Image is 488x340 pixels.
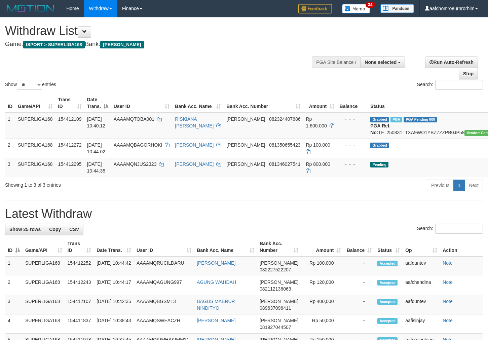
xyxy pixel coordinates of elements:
th: Trans ID: activate to sort column ascending [55,93,84,113]
td: Rp 400,000 [301,295,344,314]
div: - - - [340,142,365,148]
span: Copy 082227522207 to clipboard [260,267,291,272]
span: [PERSON_NAME] [260,260,298,266]
span: [PERSON_NAME] [226,142,265,148]
th: Bank Acc. Number: activate to sort column ascending [257,237,301,257]
span: Show 25 rows [9,227,41,232]
a: [PERSON_NAME] [197,260,235,266]
span: Copy 089637096411 to clipboard [260,305,291,311]
td: AAAAMQSWEACZH [134,314,194,334]
a: 1 [453,180,465,191]
td: [DATE] 10:44:17 [94,276,134,295]
span: PGA Pending [404,117,437,122]
a: Next [464,180,483,191]
th: Bank Acc. Name: activate to sort column ascending [194,237,257,257]
td: 1 [5,113,15,139]
td: - [344,276,375,295]
td: aafduntev [403,295,440,314]
th: Op: activate to sort column ascending [403,237,440,257]
td: SUPERLIGA168 [23,257,65,276]
span: Copy [49,227,61,232]
td: AAAAMQRUCILDARU [134,257,194,276]
div: PGA Site Balance / [312,56,360,68]
span: Grabbed [370,117,389,122]
label: Search: [417,224,483,234]
td: 154412252 [65,257,94,276]
a: Show 25 rows [5,224,45,235]
td: [DATE] 10:42:35 [94,295,134,314]
span: Rp 800.000 [306,161,330,167]
a: Note [443,299,453,304]
span: Copy 081346027541 to clipboard [269,161,300,167]
img: Feedback.jpg [298,4,332,13]
td: 1 [5,257,23,276]
th: User ID: activate to sort column ascending [111,93,172,113]
span: Rp 100.000 [306,142,330,148]
td: aafchendina [403,276,440,295]
span: 34 [366,2,375,8]
td: Rp 50,000 [301,314,344,334]
td: SUPERLIGA168 [15,158,55,177]
th: Amount: activate to sort column ascending [303,93,337,113]
th: Amount: activate to sort column ascending [301,237,344,257]
a: Note [443,260,453,266]
label: Search: [417,80,483,90]
span: [DATE] 10:40:12 [87,116,106,128]
img: MOTION_logo.png [5,3,56,13]
button: None selected [360,56,405,68]
th: ID: activate to sort column descending [5,237,23,257]
td: 2 [5,139,15,158]
td: aafduntev [403,257,440,276]
select: Showentries [17,80,42,90]
a: Note [443,279,453,285]
th: Bank Acc. Number: activate to sort column ascending [224,93,303,113]
span: [PERSON_NAME] [260,299,298,304]
a: [PERSON_NAME] [175,161,214,167]
span: Copy 082112136063 to clipboard [260,286,291,292]
th: Date Trans.: activate to sort column ascending [94,237,134,257]
span: Marked by aafounsreynich [390,117,402,122]
span: Copy 081350655423 to clipboard [269,142,300,148]
span: [PERSON_NAME] [260,279,298,285]
div: - - - [340,161,365,167]
img: Button%20Memo.svg [342,4,370,13]
td: 4 [5,314,23,334]
span: [PERSON_NAME] [100,41,144,48]
span: 154412295 [58,161,82,167]
h1: Withdraw List [5,24,318,38]
span: [PERSON_NAME] [260,318,298,323]
td: - [344,295,375,314]
th: User ID: activate to sort column ascending [134,237,194,257]
th: ID [5,93,15,113]
a: [PERSON_NAME] [197,318,235,323]
span: Pending [370,162,388,167]
a: BAGUS MABRUR NINDITYO [197,299,235,311]
th: Balance [337,93,368,113]
th: Game/API: activate to sort column ascending [23,237,65,257]
th: Trans ID: activate to sort column ascending [65,237,94,257]
td: SUPERLIGA168 [15,139,55,158]
span: Accepted [377,261,398,266]
th: Date Trans.: activate to sort column descending [84,93,111,113]
h1: Latest Withdraw [5,207,483,221]
span: ISPORT > SUPERLIGA168 [23,41,85,48]
th: Action [440,237,483,257]
span: [PERSON_NAME] [226,161,265,167]
th: Game/API: activate to sort column ascending [15,93,55,113]
label: Show entries [5,80,56,90]
td: Rp 100,000 [301,257,344,276]
span: Copy 081927044507 to clipboard [260,325,291,330]
a: CSV [65,224,83,235]
span: [DATE] 10:44:35 [87,161,106,174]
th: Balance: activate to sort column ascending [344,237,375,257]
td: 3 [5,158,15,177]
a: Copy [45,224,65,235]
td: - [344,257,375,276]
td: 2 [5,276,23,295]
span: Rp 1.600.000 [306,116,327,128]
td: 154412107 [65,295,94,314]
span: AAAAMQBAGORHOKI [114,142,162,148]
a: Run Auto-Refresh [425,56,478,68]
td: SUPERLIGA168 [23,295,65,314]
b: PGA Ref. No: [370,123,390,135]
